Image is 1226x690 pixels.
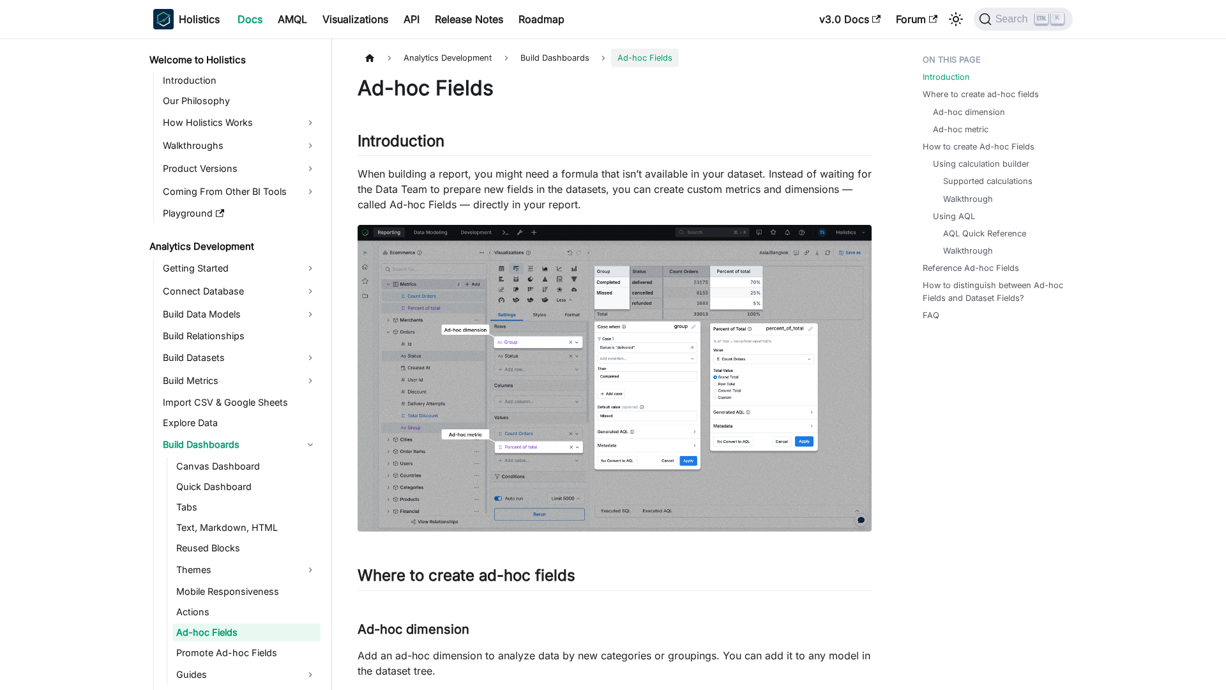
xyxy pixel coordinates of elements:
a: Quick Dashboard [172,478,321,496]
a: API [396,9,427,29]
a: Guides [172,664,321,685]
a: Coming From Other BI Tools [159,181,321,202]
a: Build Data Models [159,304,321,325]
a: Supported calculations [943,175,1033,187]
a: Connect Database [159,281,321,302]
a: Ad-hoc dimension [933,106,1005,118]
b: Holistics [179,11,220,27]
img: Ad-hoc fields overview [358,225,872,532]
span: Build Dashboards [514,49,596,67]
a: Tabs [172,498,321,516]
a: Analytics Development [146,238,321,256]
button: Search (Ctrl+K) [974,8,1073,31]
a: Reused Blocks [172,539,321,557]
nav: Docs sidebar [140,38,332,690]
a: v3.0 Docs [812,9,888,29]
h2: Where to create ad-hoc fields [358,566,872,590]
span: Ad-hoc Fields [611,49,679,67]
a: Our Philosophy [159,92,321,110]
a: Using calculation builder [933,158,1029,170]
a: Introduction [159,72,321,89]
a: AMQL [270,9,315,29]
a: Welcome to Holistics [146,51,321,69]
a: How to create Ad-hoc Fields [923,141,1034,153]
a: Ad-hoc metric [933,123,988,135]
h2: Introduction [358,132,872,156]
a: Explore Data [159,414,321,432]
a: Roadmap [511,9,572,29]
a: Build Metrics [159,371,321,391]
a: Actions [172,603,321,621]
a: Forum [888,9,945,29]
a: Text, Markdown, HTML [172,519,321,537]
a: Build Relationships [159,327,321,345]
a: Introduction [923,71,970,83]
a: Ad-hoc Fields [172,624,321,641]
a: Walkthrough [943,193,993,205]
a: HolisticsHolistics [153,9,220,29]
a: Walkthroughs [159,135,321,156]
a: How Holistics Works [159,112,321,133]
h1: Ad-hoc Fields [358,75,872,101]
a: Mobile Responsiveness [172,583,321,601]
a: AQL Quick Reference [943,227,1026,240]
a: Where to create ad-hoc fields [923,88,1039,100]
a: How to distinguish between Ad-hoc Fields and Dataset Fields? [923,279,1065,303]
a: Canvas Dashboard [172,457,321,475]
a: Docs [230,9,270,29]
a: FAQ [923,309,939,321]
a: Using AQL [933,210,975,222]
a: Playground [159,204,321,222]
a: Build Datasets [159,348,321,368]
img: Holistics [153,9,174,29]
a: Import CSV & Google Sheets [159,394,321,411]
a: Reference Ad-hoc Fields [923,262,1019,274]
p: When building a report, you might need a formula that isn’t available in your dataset. Instead of... [358,166,872,212]
a: Getting Started [159,258,321,279]
span: Search [992,13,1036,25]
a: Product Versions [159,158,321,179]
h3: Ad-hoc dimension [358,622,872,638]
span: Analytics Development [397,49,498,67]
a: Build Dashboards [159,434,321,455]
a: Home page [358,49,382,67]
p: Add an ad-hoc dimension to analyze data by new categories or groupings. You can add it to any mod... [358,648,872,678]
a: Promote Ad-hoc Fields [172,644,321,662]
nav: Breadcrumbs [358,49,872,67]
a: Visualizations [315,9,396,29]
a: Themes [172,560,321,580]
a: Walkthrough [943,245,993,257]
button: Switch between dark and light mode (currently light mode) [946,9,966,29]
a: Release Notes [427,9,511,29]
kbd: K [1051,13,1064,24]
